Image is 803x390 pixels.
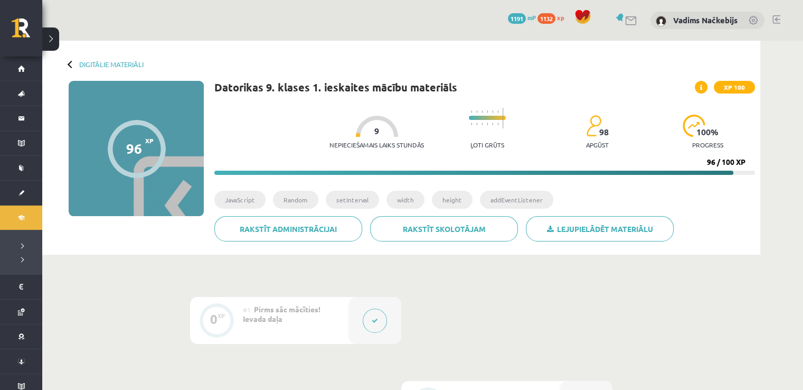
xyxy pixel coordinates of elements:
img: icon-short-line-57e1e144782c952c97e751825c79c345078a6d821885a25fce030b3d8c18986b.svg [481,110,483,113]
img: icon-short-line-57e1e144782c952c97e751825c79c345078a6d821885a25fce030b3d8c18986b.svg [492,123,493,125]
img: icon-short-line-57e1e144782c952c97e751825c79c345078a6d821885a25fce030b3d8c18986b.svg [487,123,488,125]
img: icon-short-line-57e1e144782c952c97e751825c79c345078a6d821885a25fce030b3d8c18986b.svg [492,110,493,113]
a: Rakstīt administrācijai [214,216,362,242]
p: apgūst [586,141,609,148]
span: 9 [374,126,379,136]
span: Pirms sāc mācīties! Ievada daļa [243,304,320,323]
span: #1 [243,305,251,314]
a: 1191 mP [508,13,536,22]
span: 1132 [537,13,555,24]
img: icon-long-line-d9ea69661e0d244f92f715978eff75569469978d946b2353a9bb055b3ed8787d.svg [503,108,504,128]
div: 96 [126,141,142,156]
img: icon-short-line-57e1e144782c952c97e751825c79c345078a6d821885a25fce030b3d8c18986b.svg [471,123,472,125]
li: height [432,191,473,209]
a: 1132 xp [537,13,569,22]
li: width [386,191,424,209]
h1: Datorikas 9. klases 1. ieskaites mācību materiāls [214,81,457,94]
a: Rakstīt skolotājam [370,216,518,242]
p: Nepieciešamais laiks stundās [329,141,424,148]
span: XP [145,137,154,144]
img: icon-short-line-57e1e144782c952c97e751825c79c345078a6d821885a25fce030b3d8c18986b.svg [497,110,498,113]
p: Ļoti grūts [470,141,504,148]
img: icon-progress-161ccf0a02000e728c5f80fcf4c31c7af3da0e1684b2b1d7c360e028c24a22f1.svg [683,115,705,137]
a: Digitālie materiāli [79,60,144,68]
span: 1191 [508,13,526,24]
img: Vadims Načkebijs [656,16,666,26]
img: icon-short-line-57e1e144782c952c97e751825c79c345078a6d821885a25fce030b3d8c18986b.svg [487,110,488,113]
a: Lejupielādēt materiālu [526,216,674,242]
p: progress [692,141,723,148]
span: 100 % [696,127,719,137]
span: XP 100 [714,81,755,94]
li: addEventListener [480,191,553,209]
img: icon-short-line-57e1e144782c952c97e751825c79c345078a6d821885a25fce030b3d8c18986b.svg [481,123,483,125]
div: XP [218,313,225,319]
li: setInterval [326,191,379,209]
img: icon-short-line-57e1e144782c952c97e751825c79c345078a6d821885a25fce030b3d8c18986b.svg [497,123,498,125]
div: 0 [210,314,218,324]
img: icon-short-line-57e1e144782c952c97e751825c79c345078a6d821885a25fce030b3d8c18986b.svg [471,110,472,113]
img: students-c634bb4e5e11cddfef0936a35e636f08e4e9abd3cc4e673bd6f9a4125e45ecb1.svg [586,115,601,137]
a: Vadims Načkebijs [673,15,738,25]
span: mP [527,13,536,22]
a: Rīgas 1. Tālmācības vidusskola [12,18,42,45]
li: Random [273,191,318,209]
span: xp [557,13,564,22]
img: icon-short-line-57e1e144782c952c97e751825c79c345078a6d821885a25fce030b3d8c18986b.svg [476,123,477,125]
span: 98 [599,127,609,137]
img: icon-short-line-57e1e144782c952c97e751825c79c345078a6d821885a25fce030b3d8c18986b.svg [476,110,477,113]
li: JavaScript [214,191,266,209]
